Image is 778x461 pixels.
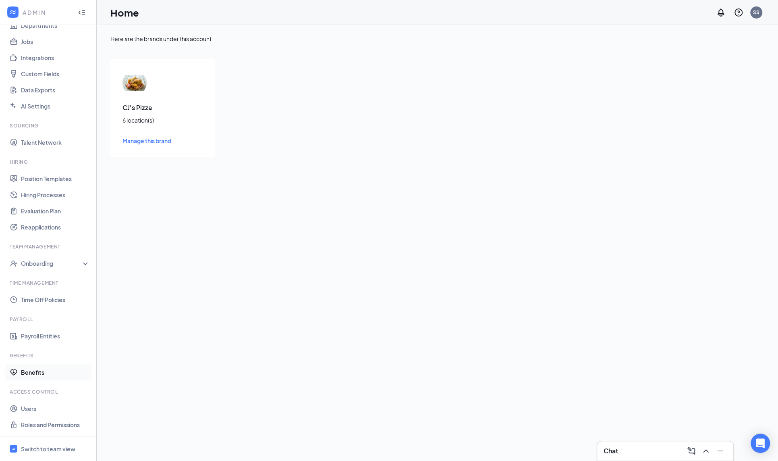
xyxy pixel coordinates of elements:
[21,187,90,203] a: Hiring Processes
[21,171,90,187] a: Position Templates
[604,446,618,455] h3: Chat
[701,446,711,456] svg: ChevronUp
[21,292,90,308] a: Time Off Policies
[122,71,147,95] img: CJ's Pizza logo
[21,82,90,98] a: Data Exports
[21,134,90,150] a: Talent Network
[122,116,203,124] div: 6 location(s)
[716,446,725,456] svg: Minimize
[122,136,203,145] a: Manage this brand
[753,9,759,16] div: SS
[21,364,90,380] a: Benefits
[21,17,90,33] a: Departments
[10,243,88,250] div: Team Management
[10,388,88,395] div: Access control
[716,8,726,17] svg: Notifications
[714,444,727,457] button: Minimize
[21,445,75,453] div: Switch to team view
[21,417,90,433] a: Roles and Permissions
[10,352,88,359] div: Benefits
[122,137,171,144] span: Manage this brand
[23,8,71,17] div: ADMIN
[10,316,88,323] div: Payroll
[9,8,17,16] svg: WorkstreamLogo
[11,446,16,451] svg: WorkstreamLogo
[21,50,90,66] a: Integrations
[699,444,712,457] button: ChevronUp
[10,122,88,129] div: Sourcing
[122,103,203,112] h3: CJ's Pizza
[21,203,90,219] a: Evaluation Plan
[751,434,770,453] div: Open Intercom Messenger
[21,401,90,417] a: Users
[685,444,698,457] button: ComposeMessage
[687,446,696,456] svg: ComposeMessage
[78,8,86,17] svg: Collapse
[734,8,743,17] svg: QuestionInfo
[21,98,90,114] a: AI Settings
[110,35,764,43] div: Here are the brands under this account.
[21,259,83,267] div: Onboarding
[21,33,90,50] a: Jobs
[110,6,139,19] h1: Home
[10,280,88,286] div: Time Management
[21,66,90,82] a: Custom Fields
[10,259,18,267] svg: UserCheck
[21,328,90,344] a: Payroll Entities
[10,159,88,165] div: Hiring
[21,219,90,235] a: Reapplications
